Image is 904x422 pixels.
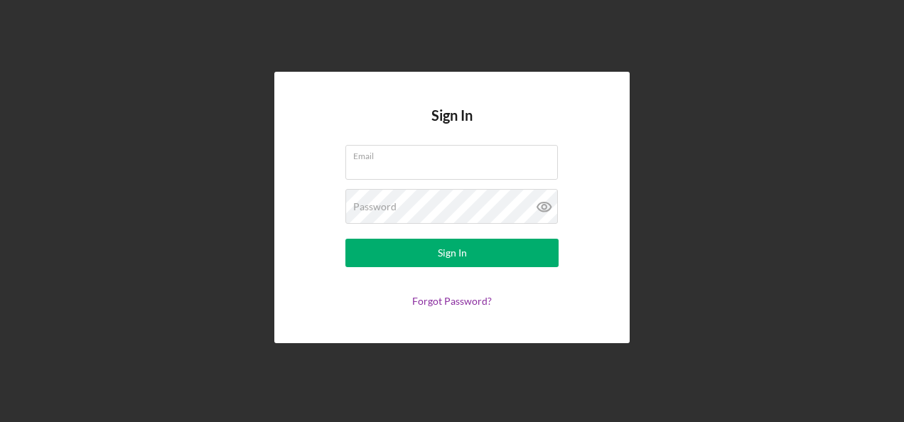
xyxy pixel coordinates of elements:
[353,201,397,212] label: Password
[431,107,473,145] h4: Sign In
[438,239,467,267] div: Sign In
[345,239,559,267] button: Sign In
[353,146,558,161] label: Email
[412,295,492,307] a: Forgot Password?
